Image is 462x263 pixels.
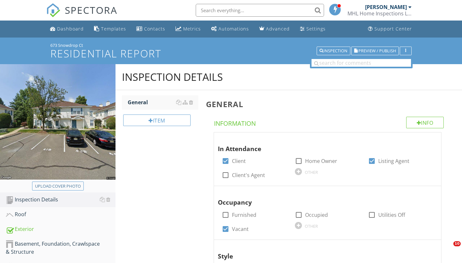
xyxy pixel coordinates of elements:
[365,23,415,35] a: Support Center
[50,48,412,59] h1: Residential Report
[218,189,426,207] div: Occupancy
[134,23,168,35] a: Contacts
[374,26,412,32] div: Support Center
[32,182,84,191] button: Upload cover photo
[46,3,60,17] img: The Best Home Inspection Software - Spectora
[351,47,399,55] button: Preview / Publish
[347,10,412,17] div: MHL Home Inspections LLC
[406,117,444,128] div: Info
[214,117,444,128] h4: Information
[351,47,399,53] a: Preview / Publish
[218,26,249,32] div: Automations
[358,49,396,53] span: Preview / Publish
[173,23,203,35] a: Metrics
[232,158,246,164] label: Client
[305,224,318,229] div: OTHER
[320,49,347,53] div: Inspection
[6,210,116,219] div: Roof
[297,23,328,35] a: Settings
[128,98,198,106] div: General
[305,212,328,218] label: Occupied
[57,26,84,32] div: Dashboard
[378,158,409,164] label: Listing Agent
[35,183,81,190] div: Upload cover photo
[6,225,116,233] div: Exterior
[91,23,129,35] a: Templates
[209,23,252,35] a: Automations (Basic)
[378,212,405,218] label: Utilities Off
[305,158,337,164] label: Home Owner
[365,4,407,10] div: [PERSON_NAME]
[266,26,290,32] div: Advanced
[183,26,201,32] div: Metrics
[123,115,191,126] div: Item
[232,212,256,218] label: Furnished
[317,47,350,53] a: Inspection
[312,59,411,67] input: search for comments
[257,23,292,35] a: Advanced
[218,135,426,154] div: In Attendance
[65,3,117,17] span: SPECTORA
[218,242,426,261] div: Style
[306,26,326,32] div: Settings
[317,47,350,55] button: Inspection
[6,196,116,204] div: Inspection Details
[440,241,456,257] iframe: Intercom live chat
[206,100,452,108] h3: General
[122,71,223,83] div: Inspection Details
[196,4,324,17] input: Search everything...
[305,170,318,175] div: OTHER
[50,43,412,48] div: 673 Snowdrop Ct
[47,23,86,35] a: Dashboard
[232,172,265,178] label: Client's Agent
[144,26,165,32] div: Contacts
[6,240,116,256] div: Basement, Foundation, Crawlspace & Structure
[232,226,249,232] label: Vacant
[46,9,117,22] a: SPECTORA
[453,241,461,246] span: 10
[101,26,126,32] div: Templates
